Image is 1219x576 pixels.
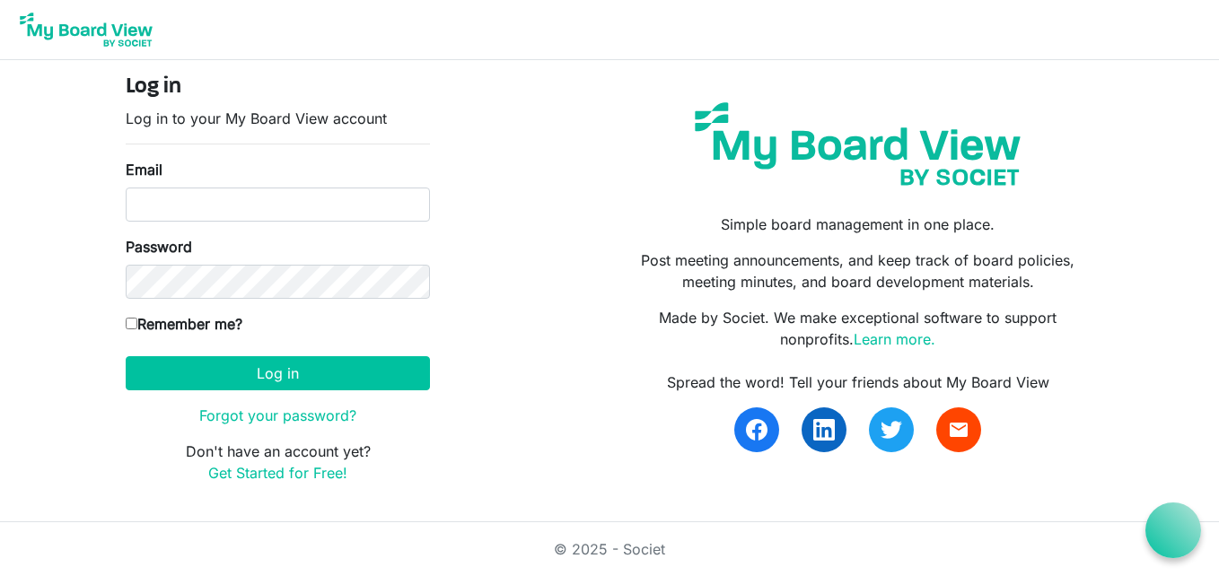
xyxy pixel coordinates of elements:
img: twitter.svg [881,419,902,441]
a: email [936,407,981,452]
a: Forgot your password? [199,406,356,424]
p: Made by Societ. We make exceptional software to support nonprofits. [623,307,1093,350]
a: Learn more. [854,330,935,348]
label: Email [126,159,162,180]
p: Don't have an account yet? [126,441,430,484]
p: Simple board management in one place. [623,214,1093,235]
label: Remember me? [126,313,242,335]
img: facebook.svg [746,419,767,441]
div: Spread the word! Tell your friends about My Board View [623,371,1093,393]
p: Log in to your My Board View account [126,108,430,129]
h4: Log in [126,74,430,100]
img: my-board-view-societ.svg [681,89,1034,199]
button: Log in [126,356,430,390]
p: Post meeting announcements, and keep track of board policies, meeting minutes, and board developm... [623,249,1093,292]
label: Password [126,236,192,257]
a: Get Started for Free! [208,464,347,482]
img: linkedin.svg [813,419,835,441]
span: email [948,419,969,441]
input: Remember me? [126,318,137,329]
img: My Board View Logo [14,7,158,52]
a: © 2025 - Societ [554,540,665,558]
